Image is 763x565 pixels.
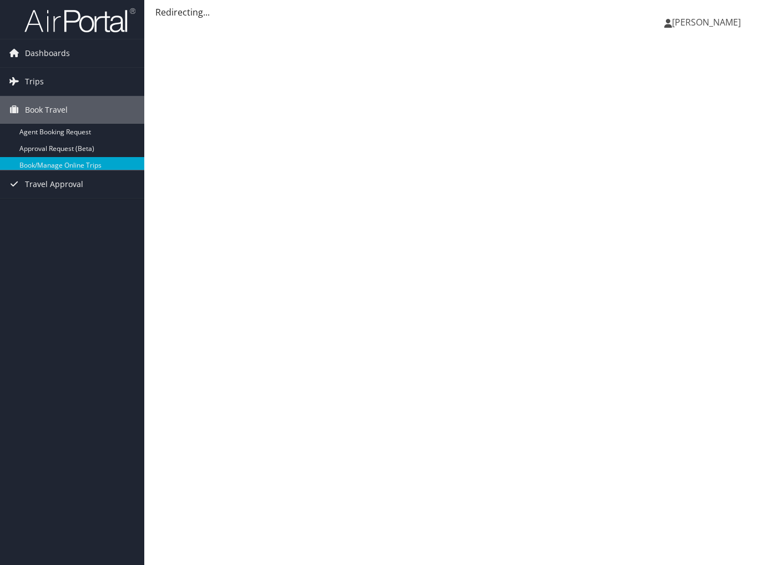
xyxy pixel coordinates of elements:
[25,68,44,95] span: Trips
[664,6,752,39] a: [PERSON_NAME]
[25,170,83,198] span: Travel Approval
[25,39,70,67] span: Dashboards
[24,7,135,33] img: airportal-logo.png
[25,96,68,124] span: Book Travel
[672,16,741,28] span: [PERSON_NAME]
[155,6,752,19] div: Redirecting...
